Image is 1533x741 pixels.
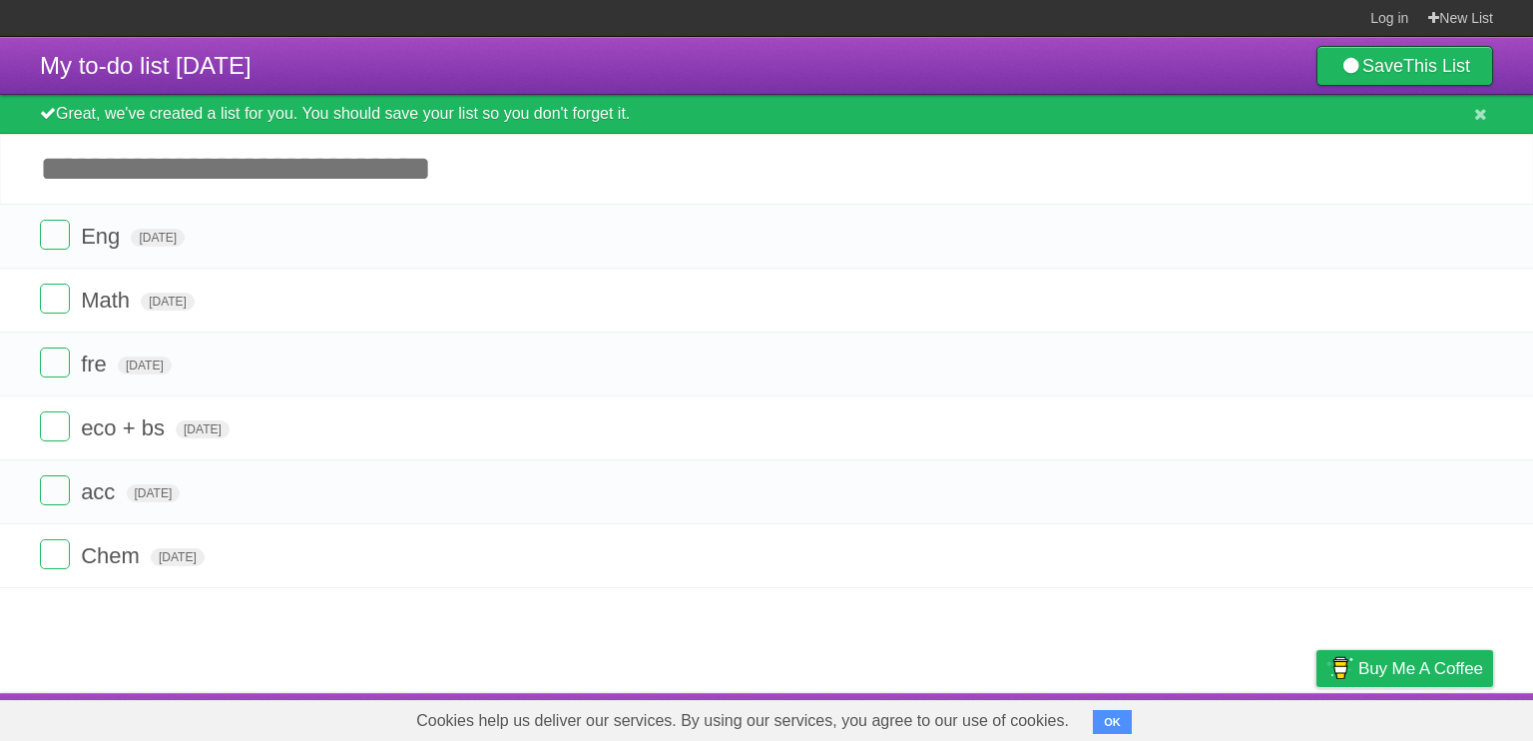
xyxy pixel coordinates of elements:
a: Terms [1223,698,1267,736]
span: [DATE] [176,420,230,438]
span: [DATE] [118,357,172,374]
span: [DATE] [131,229,185,247]
span: [DATE] [141,293,195,311]
a: Buy me a coffee [1316,650,1493,687]
span: eco + bs [81,415,170,440]
span: [DATE] [151,548,205,566]
span: My to-do list [DATE] [40,52,252,79]
a: Developers [1117,698,1198,736]
span: Chem [81,543,145,568]
span: fre [81,352,112,376]
label: Done [40,539,70,569]
label: Done [40,220,70,250]
a: Suggest a feature [1367,698,1493,736]
span: Buy me a coffee [1358,651,1483,686]
span: acc [81,479,120,504]
label: Done [40,284,70,314]
img: Buy me a coffee [1326,651,1353,685]
label: Done [40,411,70,441]
span: Cookies help us deliver our services. By using our services, you agree to our use of cookies. [396,701,1089,741]
a: About [1051,698,1093,736]
b: This List [1403,56,1470,76]
button: OK [1093,710,1132,734]
label: Done [40,475,70,505]
a: Privacy [1290,698,1342,736]
a: SaveThis List [1316,46,1493,86]
span: [DATE] [127,484,181,502]
span: Eng [81,224,125,249]
label: Done [40,348,70,377]
span: Math [81,288,135,313]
